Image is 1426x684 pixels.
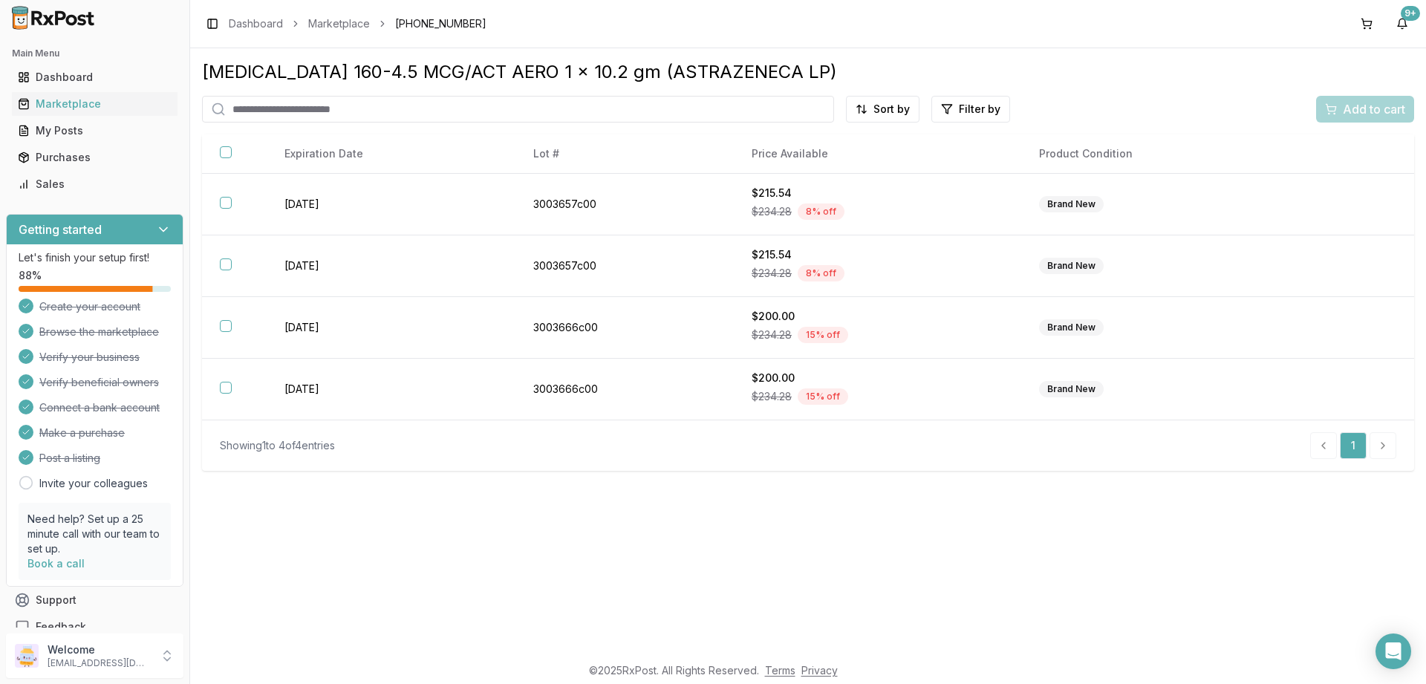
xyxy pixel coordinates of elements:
span: Verify your business [39,350,140,365]
a: Dashboard [12,64,178,91]
span: $234.28 [752,204,792,219]
th: Product Condition [1021,134,1303,174]
img: User avatar [15,644,39,668]
div: 8 % off [798,265,844,281]
div: 9+ [1401,6,1420,21]
span: Filter by [959,102,1000,117]
div: Sales [18,177,172,192]
span: Feedback [36,619,86,634]
a: Invite your colleagues [39,476,148,491]
div: 15 % off [798,388,848,405]
div: [MEDICAL_DATA] 160-4.5 MCG/ACT AERO 1 x 10.2 gm (ASTRAZENECA LP) [202,60,1414,84]
p: [EMAIL_ADDRESS][DOMAIN_NAME] [48,657,151,669]
span: Connect a bank account [39,400,160,415]
div: Marketplace [18,97,172,111]
span: $234.28 [752,328,792,342]
th: Expiration Date [267,134,515,174]
p: Let's finish your setup first! [19,250,171,265]
button: Sort by [846,96,919,123]
img: RxPost Logo [6,6,101,30]
span: Sort by [873,102,910,117]
td: 3003657c00 [515,174,734,235]
span: $234.28 [752,389,792,404]
div: 8 % off [798,203,844,220]
span: Create your account [39,299,140,314]
span: $234.28 [752,266,792,281]
div: $215.54 [752,247,1003,262]
td: [DATE] [267,359,515,420]
div: Open Intercom Messenger [1375,633,1411,669]
span: Verify beneficial owners [39,375,159,390]
p: Welcome [48,642,151,657]
td: 3003666c00 [515,297,734,359]
div: Brand New [1039,381,1104,397]
td: [DATE] [267,235,515,297]
div: 15 % off [798,327,848,343]
button: Filter by [931,96,1010,123]
div: Brand New [1039,258,1104,274]
div: $200.00 [752,309,1003,324]
nav: breadcrumb [229,16,486,31]
td: [DATE] [267,174,515,235]
a: Purchases [12,144,178,171]
button: Support [6,587,183,613]
td: 3003657c00 [515,235,734,297]
button: My Posts [6,119,183,143]
h2: Main Menu [12,48,178,59]
a: Terms [765,664,795,677]
span: Post a listing [39,451,100,466]
a: Marketplace [308,16,370,31]
span: Browse the marketplace [39,325,159,339]
a: 1 [1340,432,1367,459]
button: 9+ [1390,12,1414,36]
div: Brand New [1039,196,1104,212]
button: Feedback [6,613,183,640]
button: Sales [6,172,183,196]
a: My Posts [12,117,178,144]
span: Make a purchase [39,426,125,440]
th: Price Available [734,134,1021,174]
div: My Posts [18,123,172,138]
button: Purchases [6,146,183,169]
div: Purchases [18,150,172,165]
span: 88 % [19,268,42,283]
nav: pagination [1310,432,1396,459]
a: Sales [12,171,178,198]
span: [PHONE_NUMBER] [395,16,486,31]
button: Dashboard [6,65,183,89]
td: [DATE] [267,297,515,359]
h3: Getting started [19,221,102,238]
a: Privacy [801,664,838,677]
p: Need help? Set up a 25 minute call with our team to set up. [27,512,162,556]
div: Brand New [1039,319,1104,336]
div: $200.00 [752,371,1003,385]
div: Showing 1 to 4 of 4 entries [220,438,335,453]
a: Dashboard [229,16,283,31]
div: Dashboard [18,70,172,85]
button: Marketplace [6,92,183,116]
td: 3003666c00 [515,359,734,420]
a: Marketplace [12,91,178,117]
th: Lot # [515,134,734,174]
div: $215.54 [752,186,1003,201]
a: Book a call [27,557,85,570]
